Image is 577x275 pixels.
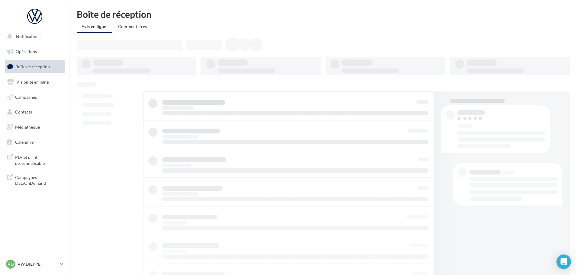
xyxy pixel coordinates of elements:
[4,136,66,149] a: Calendrier
[4,121,66,133] a: Médiathèque
[4,91,66,104] a: Campagnes
[15,124,40,130] span: Médiathèque
[8,261,14,267] span: VD
[556,254,571,269] div: Open Intercom Messenger
[15,153,62,166] span: PLV et print personnalisable
[15,109,32,114] span: Contacts
[18,261,58,267] p: VW DIEPPE
[15,64,50,69] span: Boîte de réception
[4,106,66,118] a: Contacts
[4,30,63,43] button: Notifications
[4,76,66,88] a: Visibilité en ligne
[16,49,37,54] span: Opérations
[16,34,40,39] span: Notifications
[4,45,66,58] a: Opérations
[15,94,37,99] span: Campagnes
[77,10,570,19] div: Boîte de réception
[15,139,35,145] span: Calendrier
[4,60,66,73] a: Boîte de réception
[16,79,49,85] span: Visibilité en ligne
[5,258,65,270] a: VD VW DIEPPE
[15,173,62,186] span: Campagnes DataOnDemand
[4,171,66,189] a: Campagnes DataOnDemand
[4,151,66,168] a: PLV et print personnalisable
[118,24,147,29] span: Commentaires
